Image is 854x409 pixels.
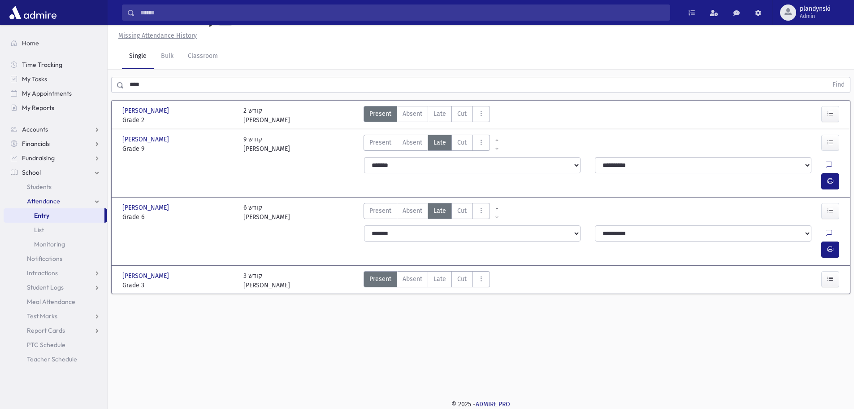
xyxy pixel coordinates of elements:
button: Find [827,77,850,92]
span: Report Cards [27,326,65,334]
img: AdmirePro [7,4,59,22]
span: List [34,226,44,234]
a: Notifications [4,251,107,266]
input: Search [135,4,670,21]
span: Financials [22,140,50,148]
span: Late [434,138,446,147]
span: Infractions [27,269,58,277]
span: Time Tracking [22,61,62,69]
a: Teacher Schedule [4,352,107,366]
a: Entry [4,208,104,223]
span: My Appointments [22,89,72,97]
span: Late [434,206,446,215]
span: [PERSON_NAME] [122,106,171,115]
span: [PERSON_NAME] [122,271,171,281]
a: Report Cards [4,323,107,338]
span: Absent [403,274,422,284]
span: Present [369,274,391,284]
span: Meal Attendance [27,298,75,306]
a: Meal Attendance [4,295,107,309]
span: My Reports [22,104,54,112]
a: Test Marks [4,309,107,323]
a: Single [122,44,154,69]
span: [PERSON_NAME] [122,135,171,144]
span: Accounts [22,125,48,133]
span: Cut [457,109,467,119]
span: Attendance [27,197,60,205]
span: Present [369,109,391,119]
a: Classroom [181,44,225,69]
span: Present [369,138,391,147]
a: Infractions [4,266,107,280]
div: AttTypes [364,106,490,125]
span: School [22,168,41,176]
a: Student Logs [4,280,107,295]
a: Time Tracking [4,57,107,72]
span: PTC Schedule [27,341,65,349]
a: Home [4,36,107,50]
a: Bulk [154,44,181,69]
a: My Tasks [4,72,107,86]
div: AttTypes [364,203,490,222]
span: [PERSON_NAME] [122,203,171,212]
a: Fundraising [4,151,107,165]
div: AttTypes [364,271,490,290]
span: Grade 2 [122,115,234,125]
div: 2 קודש [PERSON_NAME] [243,106,290,125]
span: Grade 6 [122,212,234,222]
span: Fundraising [22,154,55,162]
div: © 2025 - [122,400,840,409]
span: Present [369,206,391,215]
div: 6 קודש [PERSON_NAME] [243,203,290,222]
span: Entry [34,211,49,220]
a: Students [4,180,107,194]
span: Cut [457,206,467,215]
span: Cut [457,274,467,284]
span: Absent [403,138,422,147]
span: plandynski [800,5,831,13]
div: AttTypes [364,135,490,154]
span: Cut [457,138,467,147]
a: List [4,223,107,237]
span: Late [434,109,446,119]
span: Teacher Schedule [27,355,77,363]
span: My Tasks [22,75,47,83]
span: Admin [800,13,831,20]
a: My Reports [4,101,107,115]
span: Late [434,274,446,284]
u: Missing Attendance History [118,32,197,40]
span: Absent [403,206,422,215]
span: Notifications [27,255,62,263]
div: 3 קודש [PERSON_NAME] [243,271,290,290]
a: Monitoring [4,237,107,251]
span: Student Logs [27,283,64,291]
span: Grade 3 [122,281,234,290]
a: Accounts [4,122,107,136]
span: Monitoring [34,240,65,248]
span: Home [22,39,39,47]
a: School [4,165,107,180]
span: Test Marks [27,312,57,320]
span: Absent [403,109,422,119]
div: 9 קודש [PERSON_NAME] [243,135,290,154]
a: My Appointments [4,86,107,101]
span: Grade 9 [122,144,234,154]
a: PTC Schedule [4,338,107,352]
a: Missing Attendance History [115,32,197,40]
a: Financials [4,136,107,151]
a: Attendance [4,194,107,208]
span: Students [27,183,52,191]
